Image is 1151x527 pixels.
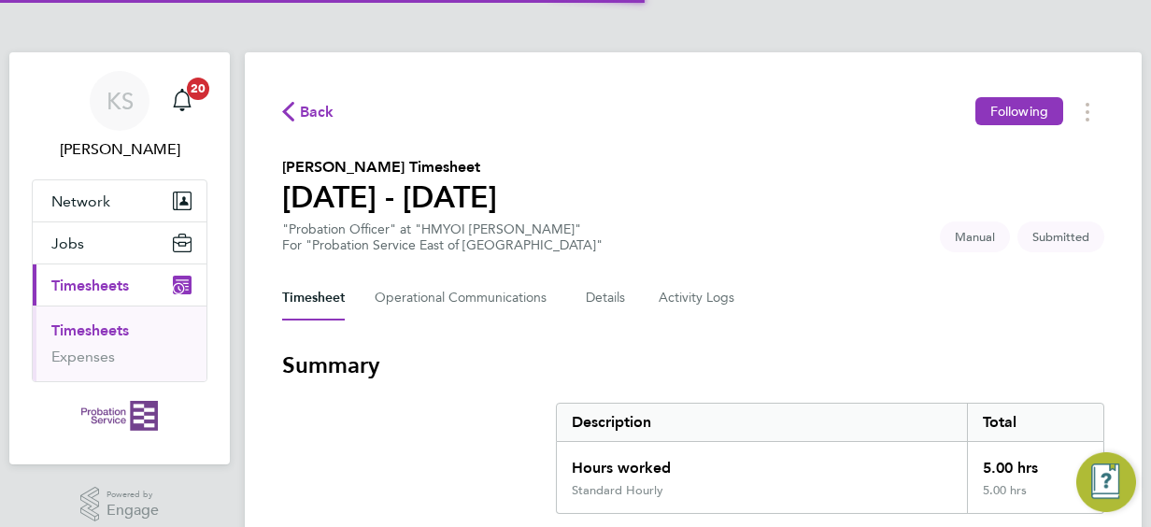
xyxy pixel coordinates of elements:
img: probationservice-logo-retina.png [81,401,157,431]
span: This timesheet was manually created. [940,221,1010,252]
button: Back [282,100,334,123]
button: Timesheets Menu [1071,97,1104,126]
nav: Main navigation [9,52,230,464]
a: Timesheets [51,321,129,339]
span: Following [990,103,1048,120]
div: Total [967,404,1103,441]
button: Operational Communications [375,276,556,320]
h3: Summary [282,350,1104,380]
div: Timesheets [33,306,206,381]
button: Engage Resource Center [1076,452,1136,512]
div: 5.00 hrs [967,442,1103,483]
span: 20 [187,78,209,100]
span: Kerry Smith [32,138,207,161]
span: KS [107,89,134,113]
span: Network [51,192,110,210]
div: Hours worked [557,442,967,483]
div: Summary [556,403,1104,514]
a: Powered byEngage [80,487,160,522]
span: Back [300,101,334,123]
button: Details [586,276,629,320]
div: "Probation Officer" at "HMYOI [PERSON_NAME]" [282,221,603,253]
button: Timesheets [33,264,206,306]
button: Jobs [33,222,206,263]
div: 5.00 hrs [967,483,1103,513]
div: Standard Hourly [572,483,663,498]
div: Description [557,404,967,441]
button: Network [33,180,206,221]
span: Engage [107,503,159,519]
span: This timesheet is Submitted. [1017,221,1104,252]
a: 20 [163,71,201,131]
a: Expenses [51,348,115,365]
a: Go to home page [32,401,207,431]
button: Activity Logs [659,276,737,320]
span: Timesheets [51,277,129,294]
button: Following [975,97,1063,125]
span: Powered by [107,487,159,503]
h2: [PERSON_NAME] Timesheet [282,156,497,178]
button: Timesheet [282,276,345,320]
h1: [DATE] - [DATE] [282,178,497,216]
a: KS[PERSON_NAME] [32,71,207,161]
div: For "Probation Service East of [GEOGRAPHIC_DATA]" [282,237,603,253]
span: Jobs [51,235,84,252]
